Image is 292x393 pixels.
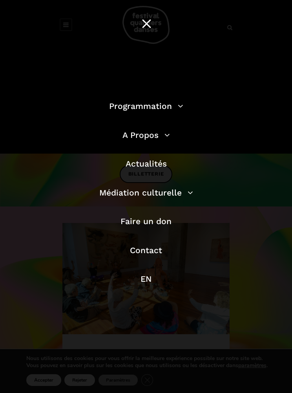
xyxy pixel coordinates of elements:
[141,274,151,284] a: EN
[109,101,183,111] a: Programmation
[130,245,162,255] a: Contact
[99,188,193,197] a: Médiation culturelle
[120,216,172,226] a: Faire un don
[126,159,167,168] a: Actualités
[122,130,170,140] a: A Propos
